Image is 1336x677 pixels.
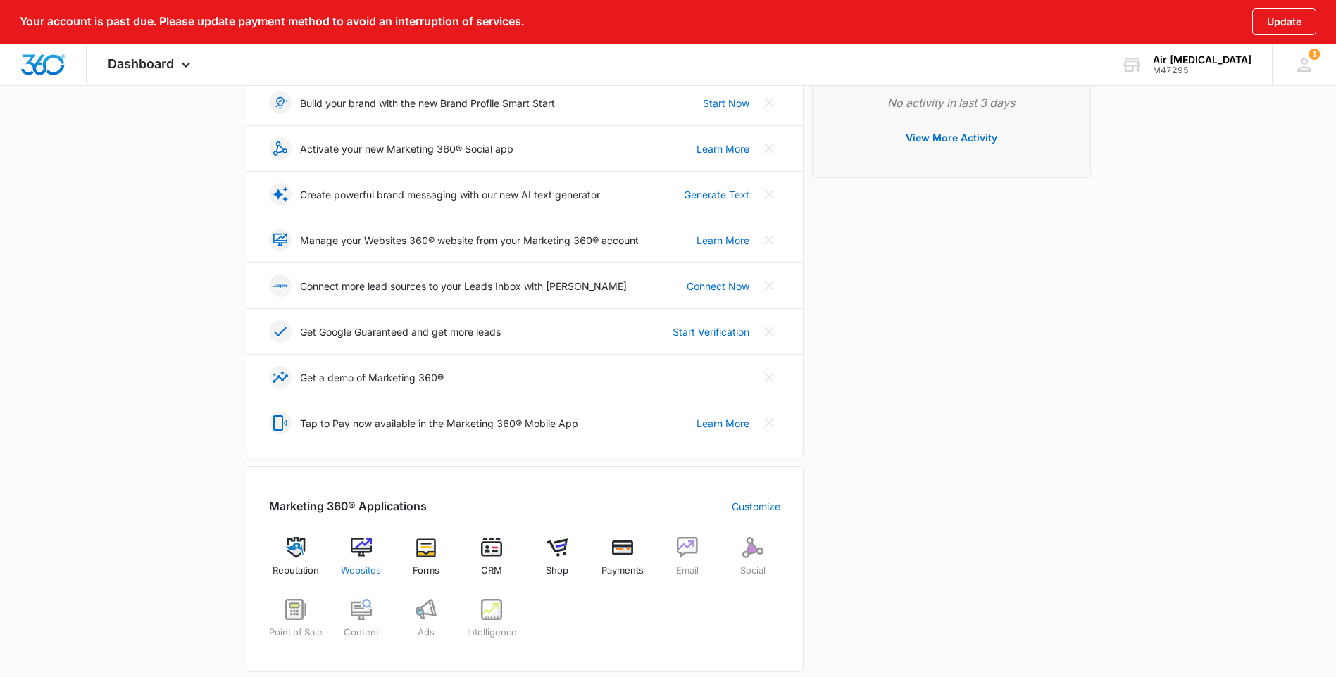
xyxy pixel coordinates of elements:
a: Learn More [697,416,749,431]
button: Close [758,320,780,343]
a: Forms [399,537,454,588]
p: Manage your Websites 360® website from your Marketing 360® account [300,233,639,248]
span: Forms [413,564,439,578]
a: Start Now [703,96,749,110]
button: Close [758,183,780,205]
a: Intelligence [465,599,519,650]
a: Start Verification [673,324,749,339]
button: View More Activity [892,121,1011,155]
span: 1 [1309,49,1320,60]
p: Tap to Pay now available in the Marketing 360® Mobile App [300,416,578,431]
span: Point of Sale [269,626,323,640]
a: Learn More [697,141,749,156]
a: Payments [595,537,649,588]
button: Close [758,412,780,434]
button: Close [758,229,780,251]
h2: Marketing 360® Applications [269,498,427,514]
span: CRM [481,564,502,578]
p: Activate your new Marketing 360® Social app [300,141,513,156]
a: Generate Text [684,187,749,202]
div: account id [1153,65,1251,75]
div: notifications count [1309,49,1320,60]
div: Dashboard [87,44,216,85]
p: Connect more lead sources to your Leads Inbox with [PERSON_NAME] [300,279,627,293]
button: Close [758,91,780,114]
span: Reputation [273,564,319,578]
button: Update [1252,8,1316,35]
a: Ads [399,599,454,650]
a: Learn More [697,233,749,248]
span: Ads [418,626,435,640]
span: Payments [601,564,644,578]
a: Shop [530,537,585,588]
button: Close [758,274,780,297]
span: Dashboard [108,56,174,71]
p: Create powerful brand messaging with our new AI text generator [300,187,600,202]
a: Point of Sale [269,599,323,650]
span: Shop [546,564,568,578]
div: notifications count [1272,44,1336,85]
span: Intelligence [467,626,517,640]
span: Content [344,626,379,640]
a: Social [726,537,780,588]
p: Get a demo of Marketing 360® [300,370,444,385]
span: Email [676,564,699,578]
a: Connect Now [687,279,749,293]
button: Close [758,366,780,388]
a: Websites [334,537,388,588]
p: Your account is past due. Please update payment method to avoid an interruption of services. [20,15,524,28]
a: Customize [732,499,780,514]
p: No activity in last 3 days [835,94,1068,111]
span: Websites [341,564,381,578]
a: CRM [465,537,519,588]
a: Email [661,537,715,588]
button: Close [758,137,780,160]
p: Get Google Guaranteed and get more leads [300,324,501,339]
a: Reputation [269,537,323,588]
p: Build your brand with the new Brand Profile Smart Start [300,96,555,110]
div: account name [1153,54,1251,65]
span: Social [740,564,766,578]
a: Content [334,599,388,650]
